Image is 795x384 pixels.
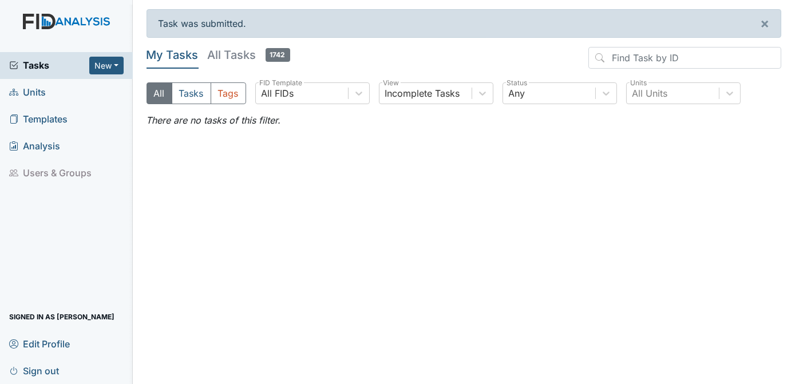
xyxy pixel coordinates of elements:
[9,362,59,379] span: Sign out
[9,308,114,326] span: Signed in as [PERSON_NAME]
[749,10,781,37] button: ×
[509,86,525,100] div: Any
[262,86,294,100] div: All FIDs
[89,57,124,74] button: New
[9,58,89,72] a: Tasks
[172,82,211,104] button: Tasks
[9,84,46,101] span: Units
[760,15,769,31] span: ×
[208,47,290,63] h5: All Tasks
[9,137,60,155] span: Analysis
[147,82,246,104] div: Type filter
[147,9,782,38] div: Task was submitted.
[588,47,781,69] input: Find Task by ID
[147,114,281,126] em: There are no tasks of this filter.
[385,86,460,100] div: Incomplete Tasks
[147,47,199,63] h5: My Tasks
[9,335,70,353] span: Edit Profile
[147,82,172,104] button: All
[266,48,290,62] span: 1742
[211,82,246,104] button: Tags
[9,110,68,128] span: Templates
[632,86,668,100] div: All Units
